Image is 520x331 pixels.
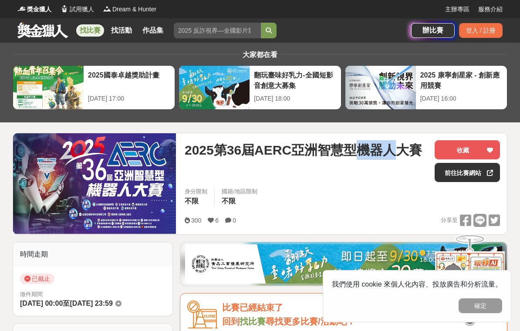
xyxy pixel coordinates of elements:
span: 0 [233,217,236,224]
span: 6 [215,217,219,224]
input: 2025 反詐視界—全國影片競賽 [174,23,261,38]
span: 徵件期間 [20,291,43,297]
a: 找活動 [108,24,135,37]
a: 服務介紹 [478,5,503,14]
a: 前往比賽網站 [435,163,500,182]
img: Cover Image [13,133,176,234]
a: 找比賽 [76,24,104,37]
a: 2025國泰卓越獎助計畫[DATE] 17:00 [13,65,175,110]
span: 至 [63,300,70,307]
img: 1c81a89c-c1b3-4fd6-9c6e-7d29d79abef5.jpg [185,244,502,284]
img: Logo [17,4,26,13]
div: 比賽已經結束了 [222,301,500,315]
div: 2025 康寧創星家 - 創新應用競賽 [420,70,503,90]
img: Icon [187,301,218,329]
span: 已截止 [20,274,54,284]
img: Logo [103,4,111,13]
img: Logo [60,4,69,13]
div: 時間走期 [13,242,172,267]
div: 翻玩臺味好乳力-全國短影音創意大募集 [254,70,336,90]
span: 大家都在看 [240,51,280,58]
span: 不限 [222,197,236,205]
img: d2146d9a-e6f6-4337-9592-8cefde37ba6b.png [435,251,505,309]
div: 身分限制 [185,187,207,196]
a: 主辦專區 [445,5,469,14]
span: [DATE] 00:00 [20,300,63,307]
button: 確定 [459,298,502,313]
span: 試用獵人 [70,5,94,14]
div: [DATE] 18:00 [254,94,336,103]
span: 分享至 [441,214,458,227]
a: 找比賽 [240,317,266,326]
span: 300 [191,217,201,224]
span: 我們使用 cookie 來個人化內容、投放廣告和分析流量。 [332,280,502,288]
a: 辦比賽 [411,23,455,38]
span: 不限 [185,197,199,205]
span: 獎金獵人 [27,5,51,14]
a: 作品集 [139,24,167,37]
span: 尋找更多比賽/活動吧！ [266,317,355,326]
span: [DATE] 23:59 [70,300,112,307]
span: Dream & Hunter [112,5,156,14]
div: 2025國泰卓越獎助計畫 [88,70,170,90]
a: Logo試用獵人 [60,5,94,14]
a: 翻玩臺味好乳力-全國短影音創意大募集[DATE] 18:00 [179,65,341,110]
span: 2025第36屆AERC亞洲智慧型機器人大賽 [185,140,422,160]
div: [DATE] 17:00 [88,94,170,103]
span: 回到 [222,317,240,326]
div: 登入 / 註冊 [459,23,503,38]
button: 收藏 [435,140,500,159]
div: 國籍/地區限制 [222,187,257,196]
a: Logo獎金獵人 [17,5,51,14]
a: 2025 康寧創星家 - 創新應用競賽[DATE] 16:00 [345,65,507,110]
a: LogoDream & Hunter [103,5,156,14]
div: [DATE] 16:00 [420,94,503,103]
